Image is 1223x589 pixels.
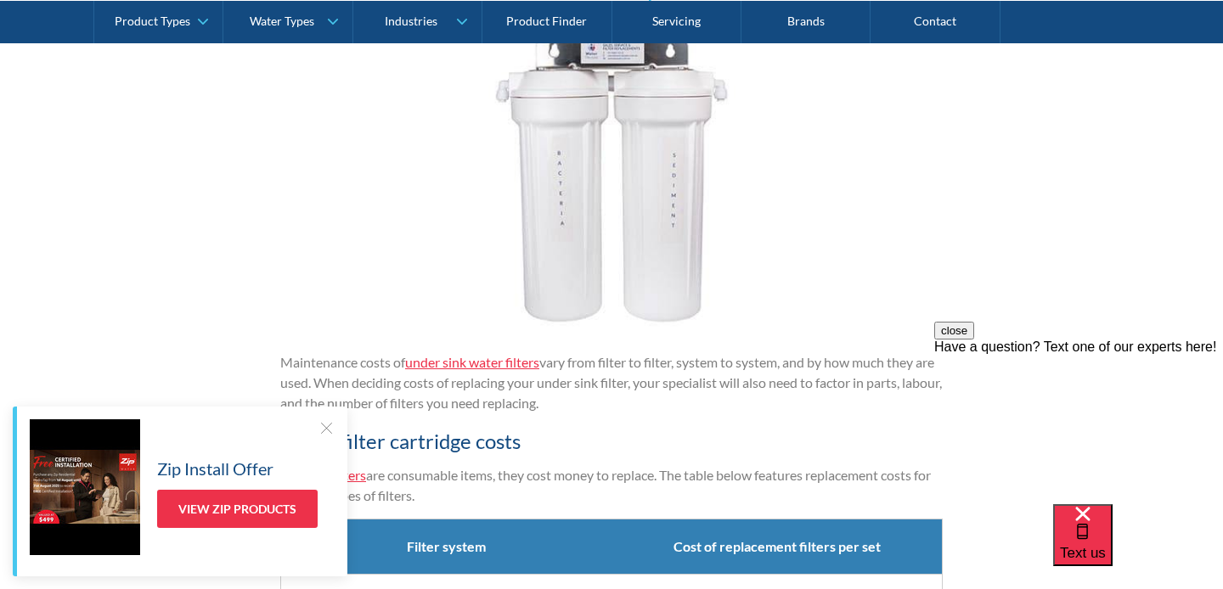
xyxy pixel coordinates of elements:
a: under sink water filters [405,354,539,370]
h5: Zip Install Offer [157,456,273,481]
th: Filter system [281,519,612,574]
div: Product Types [115,14,190,28]
img: under sink filters [280,20,943,331]
div: Water Types [250,14,314,28]
p: Maintenance costs of vary from filter to filter, system to system, and by how much they are used.... [280,352,943,413]
iframe: podium webchat widget bubble [1053,504,1223,589]
div: Industries [385,14,437,28]
a: View Zip Products [157,490,318,528]
p: As are consumable items, they cost money to replace. The table below features replacement costs f... [280,465,943,506]
h4: Water filter cartridge costs [280,426,943,457]
th: Cost of replacement filters per set [611,519,943,574]
img: Zip Install Offer [30,419,140,555]
iframe: podium webchat widget prompt [934,322,1223,525]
